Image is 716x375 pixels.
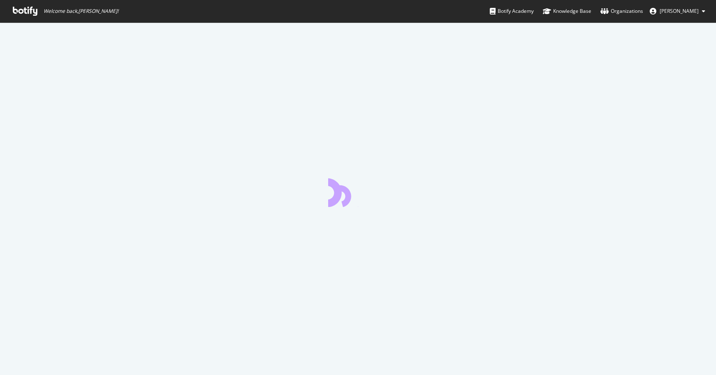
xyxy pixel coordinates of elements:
[490,7,534,15] div: Botify Academy
[660,7,699,14] span: Óscar Jiménez
[44,8,119,14] span: Welcome back, [PERSON_NAME] !
[328,177,388,207] div: animation
[600,7,643,15] div: Organizations
[643,5,712,18] button: [PERSON_NAME]
[543,7,591,15] div: Knowledge Base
